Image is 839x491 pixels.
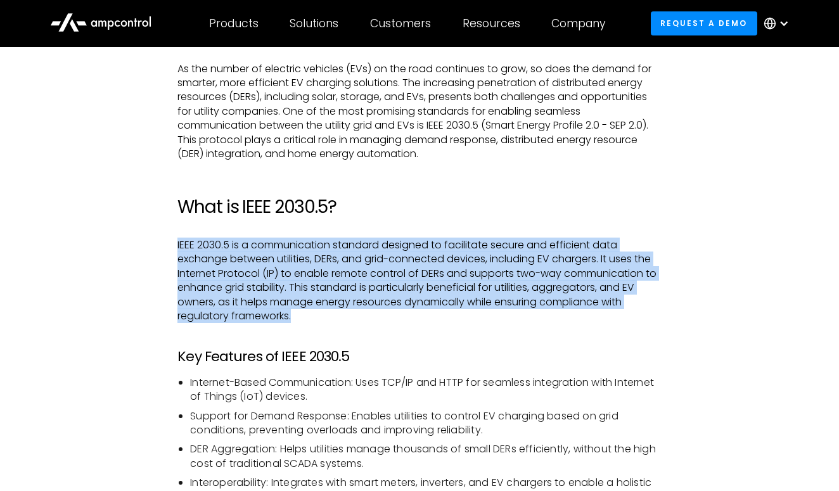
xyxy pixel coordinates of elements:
[463,16,520,30] div: Resources
[551,16,606,30] div: Company
[190,376,661,404] li: Internet-Based Communication: Uses TCP/IP and HTTP for seamless integration with Internet of Thin...
[290,16,338,30] div: Solutions
[190,409,661,438] li: Support for Demand Response: Enables utilities to control EV charging based on grid conditions, p...
[177,62,661,162] p: As the number of electric vehicles (EVs) on the road continues to grow, so does the demand for sm...
[209,16,259,30] div: Products
[177,238,661,323] p: IEEE 2030.5 is a communication standard designed to facilitate secure and efficient data exchange...
[190,442,661,471] li: DER Aggregation: Helps utilities manage thousands of small DERs efficiently, without the high cos...
[177,348,661,365] h3: Key Features of IEEE 2030.5
[651,11,757,35] a: Request a demo
[370,16,431,30] div: Customers
[177,196,661,218] h2: What is IEEE 2030.5?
